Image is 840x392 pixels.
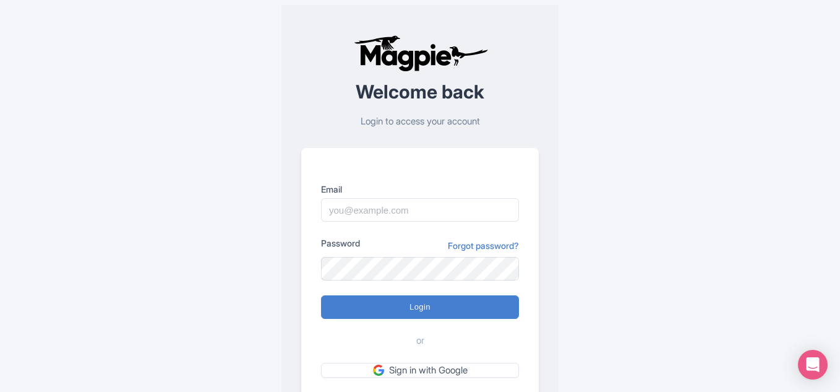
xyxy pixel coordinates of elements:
[416,334,424,348] span: or
[321,183,519,196] label: Email
[321,198,519,222] input: you@example.com
[321,237,360,250] label: Password
[321,295,519,319] input: Login
[301,115,539,129] p: Login to access your account
[321,363,519,378] a: Sign in with Google
[373,365,384,376] img: google.svg
[301,82,539,102] h2: Welcome back
[351,35,490,72] img: logo-ab69f6fb50320c5b225c76a69d11143b.png
[798,350,828,380] div: Open Intercom Messenger
[448,239,519,252] a: Forgot password?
